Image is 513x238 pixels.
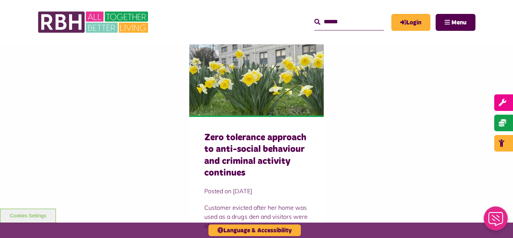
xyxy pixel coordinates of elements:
iframe: Netcall Web Assistant for live chat [479,204,513,238]
a: MyRBH [391,14,430,31]
input: Search [314,14,384,30]
p: Customer evicted after her home was used as a drugs den and visitors were also causing damage and... [204,203,309,230]
button: Navigation [436,14,475,31]
span: Menu [451,20,466,26]
img: RBH [38,8,150,37]
img: Freehold [189,31,324,115]
h3: Zero tolerance approach to anti-social behaviour and criminal activity continues [204,132,309,179]
button: Language & Accessibility [208,224,301,236]
span: Posted on [DATE] [204,186,309,196]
